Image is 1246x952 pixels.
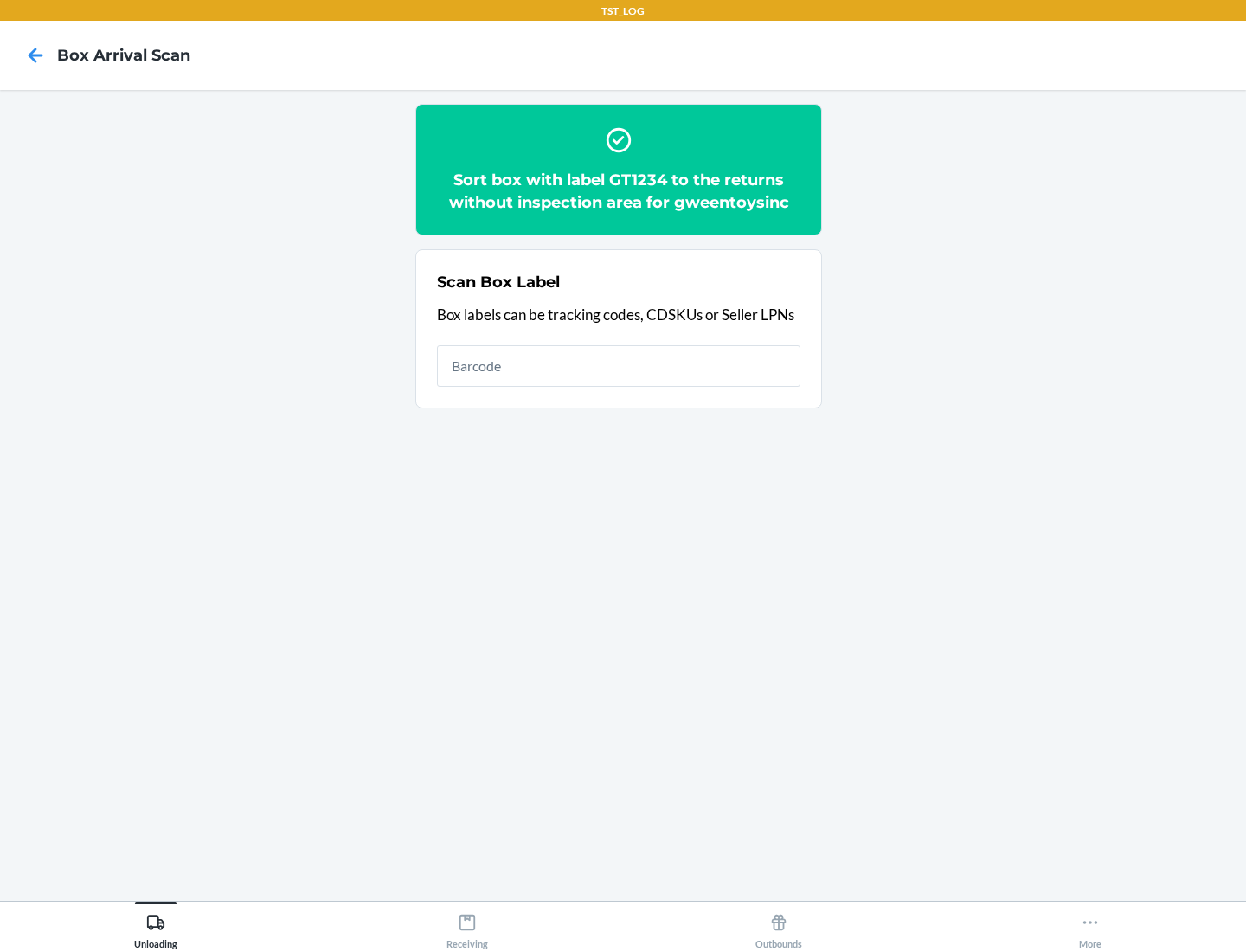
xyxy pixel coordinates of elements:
div: Outbounds [755,906,802,949]
p: TST_LOG [601,3,645,19]
div: Receiving [446,906,488,949]
input: Barcode [437,345,800,387]
div: Unloading [134,906,177,949]
button: Outbounds [623,902,934,949]
h4: Box Arrival Scan [57,44,190,67]
button: Receiving [311,902,623,949]
p: Box labels can be tracking codes, CDSKUs or Seller LPNs [437,304,800,326]
h2: Scan Box Label [437,271,560,293]
h2: Sort box with label GT1234 to the returns without inspection area for gweentoysinc [437,169,800,214]
div: More [1079,906,1101,949]
button: More [934,902,1246,949]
